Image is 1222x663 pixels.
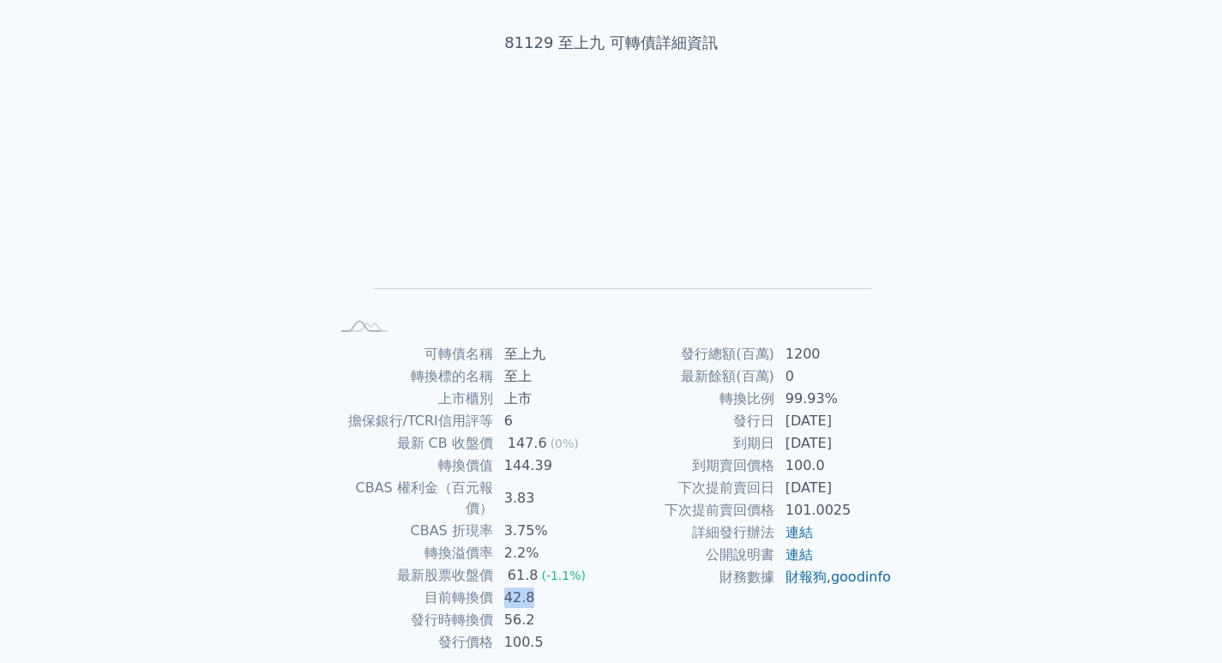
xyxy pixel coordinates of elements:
td: 上市櫃別 [330,388,494,410]
td: [DATE] [775,477,893,499]
td: 6 [494,410,611,432]
td: 至上九 [494,343,611,365]
td: 可轉債名稱 [330,343,494,365]
a: 連結 [786,546,813,563]
td: 144.39 [494,455,611,477]
span: (-1.1%) [541,569,586,582]
td: 轉換比例 [611,388,775,410]
td: 轉換價值 [330,455,494,477]
td: 最新股票收盤價 [330,564,494,587]
g: Chart [358,109,872,314]
td: 3.83 [494,477,611,520]
a: goodinfo [831,569,891,585]
td: 101.0025 [775,499,893,521]
td: [DATE] [775,432,893,455]
td: 下次提前賣回價格 [611,499,775,521]
a: 財報狗 [786,569,827,585]
td: 56.2 [494,609,611,631]
td: 最新餘額(百萬) [611,365,775,388]
td: 上市 [494,388,611,410]
td: CBAS 折現率 [330,520,494,542]
div: 147.6 [504,433,551,454]
td: 1200 [775,343,893,365]
td: CBAS 權利金（百元報價） [330,477,494,520]
td: 2.2% [494,542,611,564]
td: 公開說明書 [611,544,775,566]
td: 發行總額(百萬) [611,343,775,365]
h1: 81129 至上九 可轉債詳細資訊 [310,31,913,55]
div: 聊天小工具 [1136,581,1222,663]
td: 發行價格 [330,631,494,654]
td: 100.0 [775,455,893,477]
td: 發行時轉換價 [330,609,494,631]
iframe: Chat Widget [1136,581,1222,663]
td: 目前轉換價 [330,587,494,609]
td: 3.75% [494,520,611,542]
td: 至上 [494,365,611,388]
td: 詳細發行辦法 [611,521,775,544]
td: 到期賣回價格 [611,455,775,477]
td: 財務數據 [611,566,775,588]
a: 連結 [786,524,813,540]
td: 最新 CB 收盤價 [330,432,494,455]
td: 100.5 [494,631,611,654]
td: 擔保銀行/TCRI信用評等 [330,410,494,432]
div: 61.8 [504,565,542,586]
td: 99.93% [775,388,893,410]
td: , [775,566,893,588]
td: 轉換溢價率 [330,542,494,564]
td: 下次提前賣回日 [611,477,775,499]
td: 轉換標的名稱 [330,365,494,388]
td: 0 [775,365,893,388]
td: [DATE] [775,410,893,432]
span: (0%) [551,437,579,450]
td: 發行日 [611,410,775,432]
td: 到期日 [611,432,775,455]
td: 42.8 [494,587,611,609]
